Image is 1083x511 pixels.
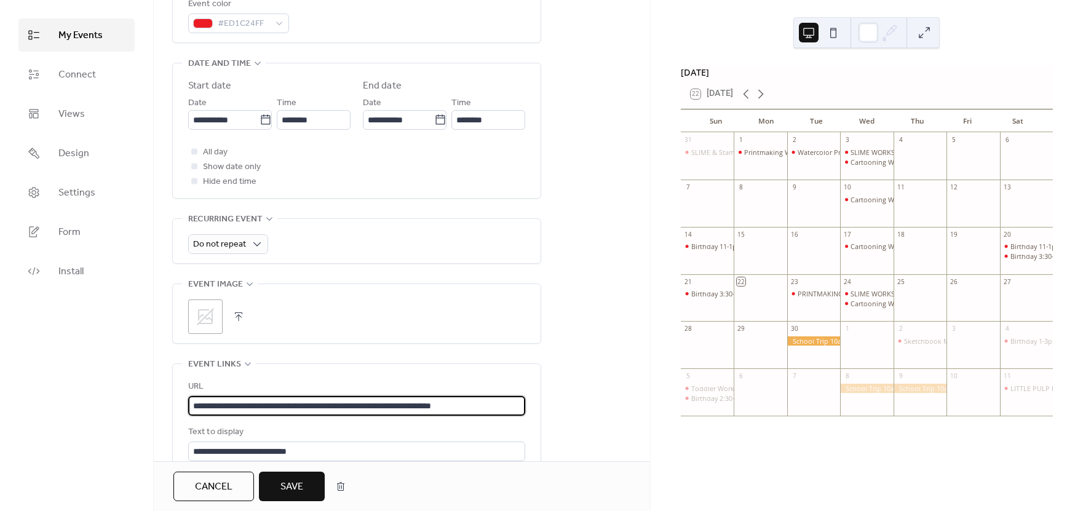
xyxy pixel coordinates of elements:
div: 14 [684,230,692,239]
span: Connect [58,68,96,82]
div: 15 [737,230,745,239]
div: Thu [892,109,942,133]
a: Cancel [173,472,254,501]
div: Cartooning Workshop 4:30-6:00pm [851,242,961,251]
div: SLIME WORKSHOP 10:30am-12:00pm [851,289,966,298]
div: 10 [950,372,958,381]
span: Show date only [203,160,261,175]
div: Tue [791,109,841,133]
div: 12 [950,183,958,191]
span: Save [280,480,303,494]
div: SLIME WORKSHOP 10:30am-12:00pm [840,289,893,298]
span: Recurring event [188,212,263,227]
div: 11 [897,183,905,191]
div: 4 [1003,325,1012,333]
div: [DATE] [681,66,1053,79]
div: 9 [897,372,905,381]
div: Birthday 3:30-5:30pm [681,289,734,298]
div: PRINTMAKING WORKSHOP 10:30am-12:00pm [798,289,940,298]
div: 17 [843,230,852,239]
span: All day [203,145,228,160]
span: Date and time [188,57,251,71]
span: Time [277,96,296,111]
div: 11 [1003,372,1012,381]
div: LITTLE PULP RE:OPENING “DOODLE/PIZZA” PARTY [1000,384,1053,393]
span: Design [58,146,89,161]
div: Cartooning Workshop 4:30-6:00pm [840,195,893,204]
div: SLIME WORKSHOP 10:30am-12:00pm [851,148,966,157]
div: School Trip 10am-12pm [894,384,946,393]
div: Watercolor Printmaking 10:00am-11:30pm [798,148,930,157]
a: Views [18,97,135,130]
div: 20 [1003,230,1012,239]
div: 16 [790,230,799,239]
div: Cartooning Workshop 4:30-6:00pm [851,195,961,204]
span: Cancel [195,480,232,494]
div: Cartooning Workshop 4:30-6:00pm [840,242,893,251]
div: 13 [1003,183,1012,191]
div: 25 [897,277,905,286]
div: 28 [684,325,692,333]
div: 3 [950,325,958,333]
div: 26 [950,277,958,286]
div: PRINTMAKING WORKSHOP 10:30am-12:00pm [787,289,840,298]
div: Birthday 2:30-4:30pm [691,394,758,403]
div: End date [363,79,402,93]
div: Fri [942,109,993,133]
div: Birthday 1-3pm [1000,336,1053,346]
div: Birthday 2:30-4:30pm [681,394,734,403]
div: 5 [684,372,692,381]
div: 3 [843,136,852,145]
div: Watercolor Printmaking 10:00am-11:30pm [787,148,840,157]
div: Cartooning Workshop 4:30-6:00pm [840,157,893,167]
div: Sun [691,109,741,133]
div: 10 [843,183,852,191]
div: 7 [790,372,799,381]
div: Sketchbook Making Workshop 10:30am-12:30pm [894,336,946,346]
div: 21 [684,277,692,286]
a: My Events [18,18,135,52]
div: 18 [897,230,905,239]
div: Birthday 11-1pm [1000,242,1053,251]
div: Start date [188,79,231,93]
div: Birthday 1-3pm [1010,336,1058,346]
div: Birthday 11-1pm [691,242,743,251]
div: Birthday 11-1pm [1010,242,1062,251]
div: Text to display [188,425,523,440]
span: Date [188,96,207,111]
div: SLIME & Stamping 11:00am-12:30pm [681,148,734,157]
div: 9 [790,183,799,191]
div: 31 [684,136,692,145]
div: 24 [843,277,852,286]
div: Printmaking Workshop 10:00am-11:30am [744,148,874,157]
div: Wed [841,109,892,133]
span: Install [58,264,84,279]
div: SLIME & Stamping 11:00am-12:30pm [691,148,806,157]
div: 1 [737,136,745,145]
a: Settings [18,176,135,209]
span: Form [58,225,81,240]
div: 19 [950,230,958,239]
div: 4 [897,136,905,145]
div: 23 [790,277,799,286]
a: Install [18,255,135,288]
div: Toddler Workshop 9:30-11:00am [691,384,793,393]
div: School Trip 10am-12pm [787,336,840,346]
div: Birthday 11-1pm [681,242,734,251]
div: URL [188,379,523,394]
span: My Events [58,28,103,43]
div: 5 [950,136,958,145]
div: 1 [843,325,852,333]
div: Birthday 3:30-5:30pm [1010,252,1077,261]
div: Cartooning Workshop 4:30-6:00pm [851,157,961,167]
div: 29 [737,325,745,333]
button: Save [259,472,325,501]
span: Event image [188,277,243,292]
span: Date [363,96,381,111]
a: Design [18,137,135,170]
span: Do not repeat [193,236,246,253]
div: SLIME WORKSHOP 10:30am-12:00pm [840,148,893,157]
div: Mon [741,109,791,133]
div: Birthday 3:30-5:30pm [1000,252,1053,261]
div: 30 [790,325,799,333]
